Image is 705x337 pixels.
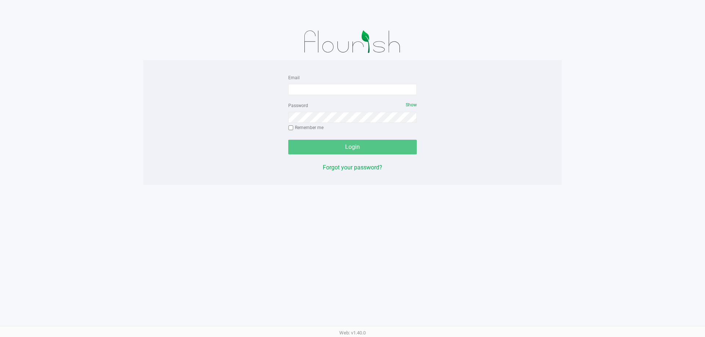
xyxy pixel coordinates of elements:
button: Forgot your password? [323,163,382,172]
span: Show [406,102,417,107]
label: Email [288,74,300,81]
input: Remember me [288,125,293,131]
label: Password [288,102,308,109]
span: Web: v1.40.0 [339,330,366,336]
label: Remember me [288,124,323,131]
